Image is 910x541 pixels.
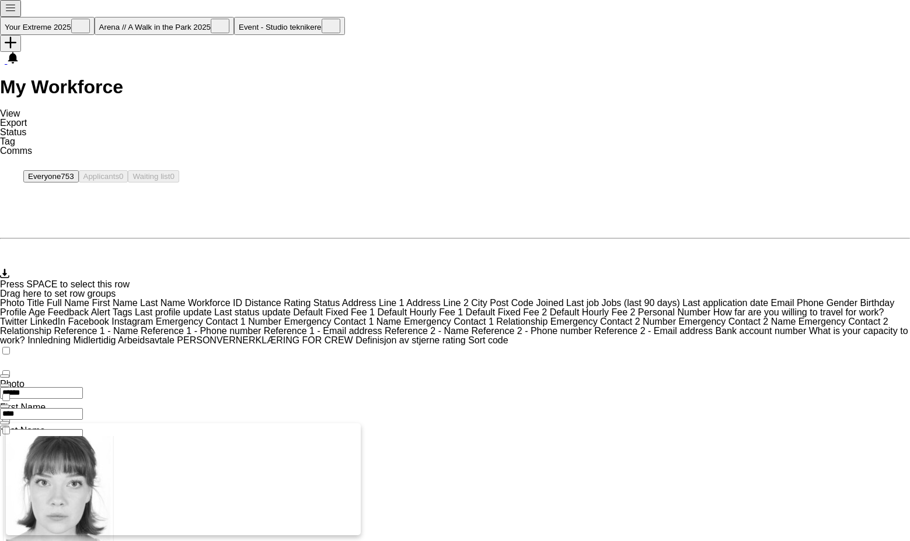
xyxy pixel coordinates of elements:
span: Emergency Contact 1 Number [156,317,281,326]
button: Event - Studio teknikere [234,17,345,35]
span: Default Fixed Fee 2. Press DELETE to remove [466,307,550,317]
span: Reference 2 - Name. Press DELETE to remove [385,326,472,336]
span: Reference 2 - Phone number [472,326,592,336]
span: Default Fixed Fee 1. Press DELETE to remove [293,307,377,317]
span: Address Line 2 [406,298,469,308]
span: Post Code. Press DELETE to remove [490,298,536,308]
span: First Name [92,298,137,308]
input: Press Space to toggle row selection (unchecked) [2,427,10,434]
span: Address Line 2. Press DELETE to remove [406,298,471,308]
span: Last profile update. Press DELETE to remove [135,307,214,317]
span: Bank account number. Press DELETE to remove [716,326,809,336]
span: Last Name [140,298,185,308]
span: Midlertidig Arbeidsavtale. Press DELETE to remove [73,335,177,345]
span: Default Hourly Fee 2. Press DELETE to remove [550,307,638,317]
button: Arena // A Walk in the Park 2025 [95,17,234,35]
span: Tags. Press DELETE to remove [113,307,135,317]
span: Title [27,298,44,308]
span: Workforce ID. Press DELETE to remove [188,298,245,308]
span: Default Fixed Fee 2 [466,307,548,317]
span: Emergency Contact 1 Relationship [404,317,548,326]
span: Full Name. Press DELETE to remove [47,298,92,308]
span: Email. Press DELETE to remove [771,298,797,308]
span: Last status update. Press DELETE to remove [214,307,293,317]
span: Emergency Contact 2 Name [678,317,796,326]
span: Reference 1 - Email address [264,326,382,336]
span: Post Code [490,298,534,308]
span: Emergency Contact 1 Name [284,317,402,326]
span: Gender. Press DELETE to remove [827,298,860,308]
span: Reference 1 - Name [54,326,138,336]
span: LinkedIn [30,317,66,326]
span: Rating [284,298,311,308]
span: How far are you willing to travel for work? [713,307,884,317]
span: Midlertidig Arbeidsavtale [73,335,174,345]
span: Reference 2 - Phone number. Press DELETE to remove [472,326,595,336]
span: Birthday [860,298,895,308]
span: Address Line 1 [342,298,405,308]
span: Definisjon av stjerne rating. Press DELETE to remove [355,335,468,345]
span: Default Hourly Fee 1 [377,307,463,317]
span: Last application date. Press DELETE to remove [682,298,770,308]
span: Facebook. Press DELETE to remove [68,317,112,326]
span: Reference 1 - Name. Press DELETE to remove [54,326,141,336]
iframe: Chat Widget [852,485,910,541]
button: Everyone753 [23,170,79,182]
span: Feedback Alert. Press DELETE to remove [48,307,113,317]
span: Distance [245,298,281,308]
span: Instagram. Press DELETE to remove [111,317,156,326]
input: Column with Header Selection [2,394,10,401]
span: Definisjon av stjerne rating [355,335,466,345]
span: Full Name [47,298,89,308]
span: Emergency Contact 1 Number. Press DELETE to remove [156,317,284,326]
span: PERSONVERNERKLÆRING FOR CREW. Press DELETE to remove [177,335,355,345]
span: LinkedIn. Press DELETE to remove [30,317,68,326]
span: 753 [61,172,74,181]
span: Status. Press DELETE to remove [313,298,342,308]
span: Gender [827,298,857,308]
span: Age [29,307,45,317]
button: Waiting list0 [128,170,179,182]
span: Distance. Press DELETE to remove [245,298,284,308]
span: Personal Number [638,307,711,317]
span: First Name. Press DELETE to remove [92,298,140,308]
input: Column with Header Selection [2,347,10,354]
span: Sort code. Press DELETE to remove [468,335,508,345]
div: Kontrollprogram for chat [852,485,910,541]
span: Emergency Contact 2 Number. Press DELETE to remove [550,317,679,326]
span: Last status update [214,307,291,317]
span: Emergency Contact 2 Name. Press DELETE to remove [678,317,798,326]
span: 0 [170,172,174,181]
span: Joined. Press DELETE to remove [536,298,566,308]
span: Default Hourly Fee 1. Press DELETE to remove [377,307,465,317]
span: Reference 2 - Email address [594,326,713,336]
span: City. Press DELETE to remove [471,298,490,308]
span: Instagram [111,317,153,326]
span: Emergency Contact 2 Number [550,317,676,326]
span: Last job. Press DELETE to remove [566,298,602,308]
span: Default Fixed Fee 1 [293,307,375,317]
span: Emergency Contact 1 Name. Press DELETE to remove [284,317,404,326]
span: Last job [566,298,599,308]
span: Tags [113,307,133,317]
span: Emergency Contact 1 Relationship. Press DELETE to remove [404,317,550,326]
span: Feedback Alert [48,307,110,317]
span: Age. Press DELETE to remove [29,307,48,317]
span: Jobs (last 90 days) [602,298,680,308]
span: Last profile update [135,307,212,317]
span: Jobs (last 90 days). Press DELETE to remove [602,298,683,308]
span: Innledning. Press DELETE to remove [27,335,73,345]
span: Reference 2 - Email address. Press DELETE to remove [594,326,715,336]
span: Joined [536,298,563,308]
span: How far are you willing to travel for work?. Press DELETE to remove [713,307,884,317]
span: Status [313,298,340,308]
span: Reference 2 - Name [385,326,469,336]
span: Reference 1 - Email address. Press DELETE to remove [264,326,385,336]
span: City [471,298,487,308]
span: Phone. Press DELETE to remove [797,298,827,308]
span: Birthday. Press DELETE to remove [860,298,895,308]
span: Last application date [682,298,768,308]
span: Facebook [68,317,109,326]
span: Address Line 1. Press DELETE to remove [342,298,406,308]
span: PERSONVERNERKLÆRING FOR CREW [177,335,353,345]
